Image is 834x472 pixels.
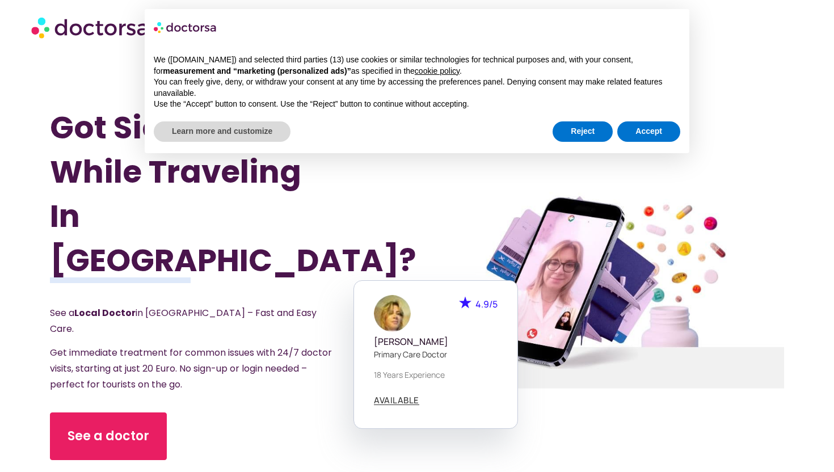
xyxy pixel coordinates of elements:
[374,369,498,381] p: 18 years experience
[415,66,460,75] a: cookie policy
[553,121,613,142] button: Reject
[154,18,217,36] img: logo
[163,66,351,75] strong: measurement and “marketing (personalized ads)”
[68,427,149,445] span: See a doctor
[154,77,680,99] p: You can freely give, deny, or withdraw your consent at any time by accessing the preferences pane...
[374,336,498,347] h5: [PERSON_NAME]
[50,412,167,460] a: See a doctor
[50,106,362,283] h1: Got Sick While Traveling In [GEOGRAPHIC_DATA]?
[374,348,498,360] p: Primary care doctor
[154,99,680,110] p: Use the “Accept” button to consent. Use the “Reject” button to continue without accepting.
[374,396,419,405] a: AVAILABLE
[50,346,332,391] span: Get immediate treatment for common issues with 24/7 doctor visits, starting at just 20 Euro. No s...
[50,306,317,335] span: See a in [GEOGRAPHIC_DATA] – Fast and Easy Care.
[617,121,680,142] button: Accept
[74,306,136,319] strong: Local Doctor
[475,298,498,310] span: 4.9/5
[154,121,290,142] button: Learn more and customize
[154,54,680,77] p: We ([DOMAIN_NAME]) and selected third parties (13) use cookies or similar technologies for techni...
